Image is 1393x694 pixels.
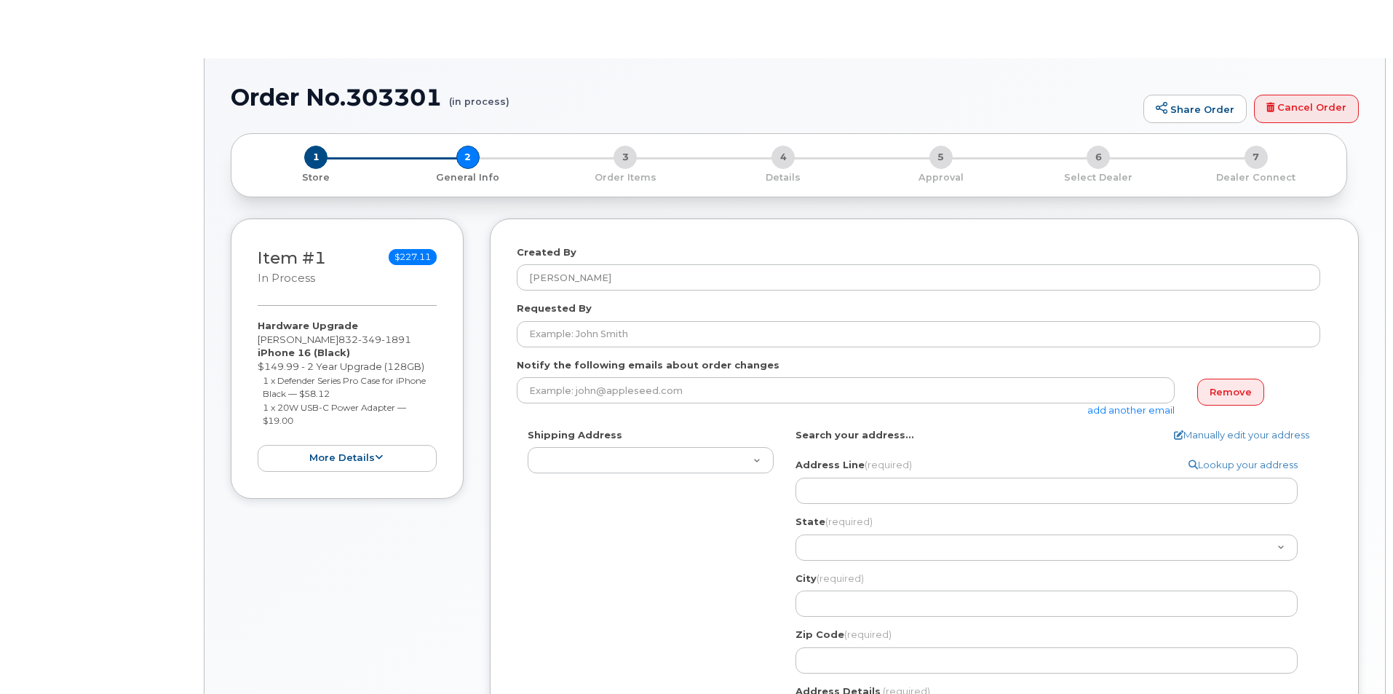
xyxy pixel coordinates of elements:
[1143,95,1247,124] a: Share Order
[243,169,389,184] a: 1 Store
[1174,428,1309,442] a: Manually edit your address
[1087,404,1175,416] a: add another email
[381,334,411,345] span: 1891
[795,458,912,472] label: Address Line
[795,628,892,642] label: Zip Code
[517,377,1175,403] input: Example: john@appleseed.com
[517,321,1320,347] input: Example: John Smith
[258,272,315,285] small: in process
[263,375,426,400] small: 1 x Defender Series Pro Case for iPhone Black — $58.12
[817,572,864,584] span: (required)
[263,402,406,427] small: 1 x 20W USB-C Power Adapter — $19.00
[795,428,914,442] label: Search your address...
[1254,95,1359,124] a: Cancel Order
[865,459,912,470] span: (required)
[338,334,411,345] span: 832
[258,249,326,286] h3: Item #1
[449,84,509,107] small: (in process)
[844,628,892,640] span: (required)
[358,334,381,345] span: 349
[231,84,1136,110] h1: Order No.303301
[258,320,358,331] strong: Hardware Upgrade
[304,146,328,169] span: 1
[1188,458,1298,472] a: Lookup your address
[795,515,873,529] label: State
[249,171,384,184] p: Store
[389,249,437,265] span: $227.11
[528,428,622,442] label: Shipping Address
[517,301,592,315] label: Requested By
[258,445,437,472] button: more details
[1197,379,1264,406] a: Remove
[258,347,350,358] strong: iPhone 16 (Black)
[258,319,437,471] div: [PERSON_NAME] $149.99 - 2 Year Upgrade (128GB)
[517,245,576,259] label: Created By
[795,572,864,585] label: City
[825,516,873,527] span: (required)
[517,358,779,372] label: Notify the following emails about order changes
